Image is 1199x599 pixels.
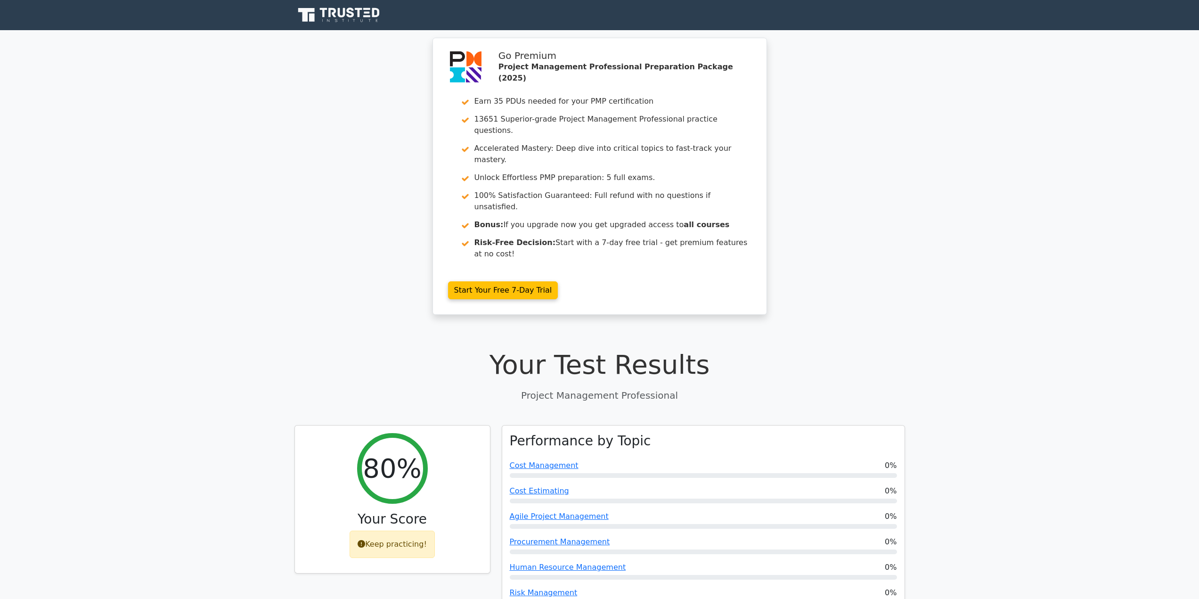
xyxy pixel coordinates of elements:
a: Start Your Free 7-Day Trial [448,281,558,299]
span: 0% [885,511,897,522]
span: 0% [885,485,897,497]
a: Procurement Management [510,537,610,546]
a: Cost Management [510,461,579,470]
a: Agile Project Management [510,512,609,521]
span: 0% [885,587,897,599]
a: Human Resource Management [510,563,626,572]
div: Keep practicing! [350,531,435,558]
a: Risk Management [510,588,578,597]
h3: Performance by Topic [510,433,651,449]
a: Cost Estimating [510,486,569,495]
span: 0% [885,536,897,548]
span: 0% [885,562,897,573]
h3: Your Score [302,511,482,527]
h1: Your Test Results [294,349,905,380]
p: Project Management Professional [294,388,905,402]
h2: 80% [363,452,421,484]
span: 0% [885,460,897,471]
